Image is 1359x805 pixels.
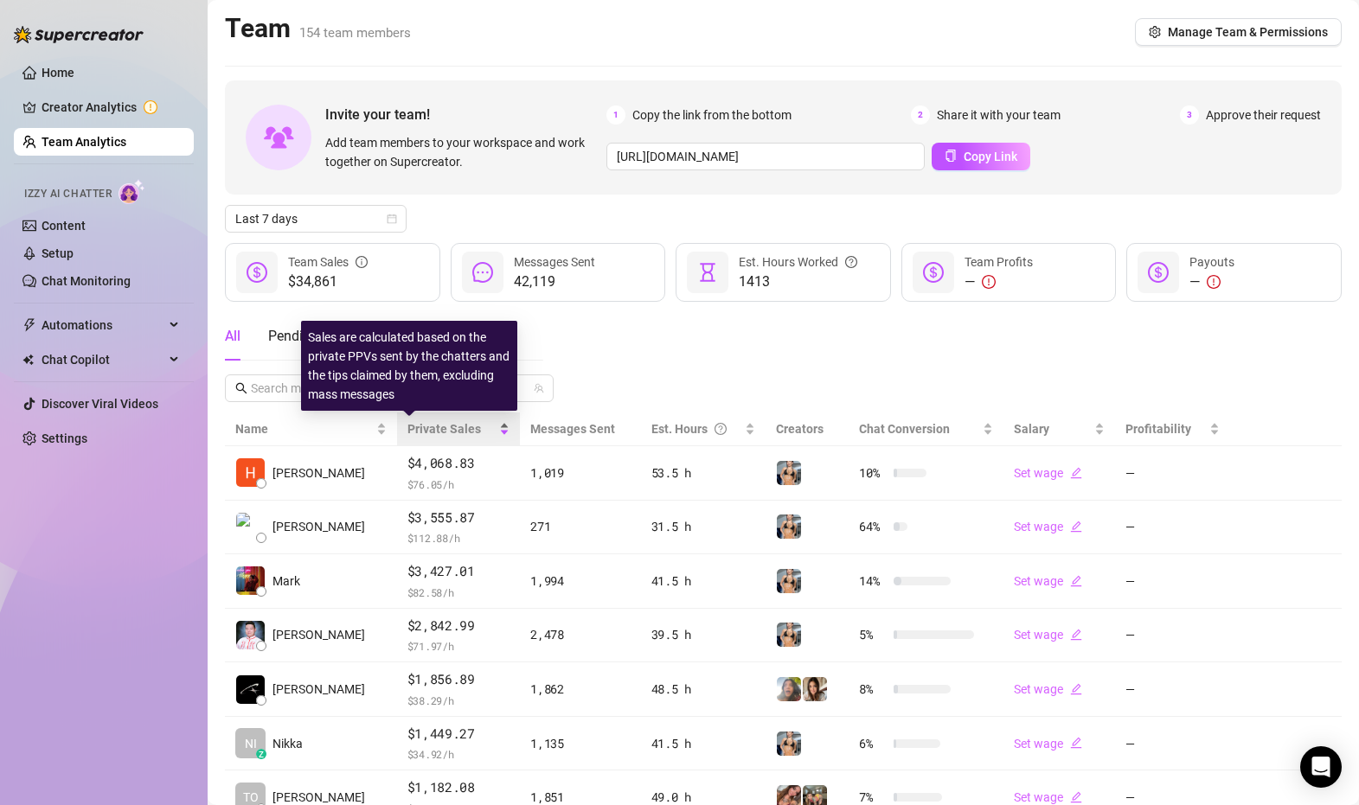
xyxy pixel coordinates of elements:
span: Manage Team & Permissions [1168,25,1328,39]
span: $ 71.97 /h [407,637,510,655]
span: $3,555.87 [407,508,510,528]
span: [PERSON_NAME] [272,625,365,644]
span: info-circle [356,252,368,272]
span: 3 [1180,105,1199,125]
span: exclamation-circle [982,275,996,289]
div: Pending ( 5 ) [268,326,339,347]
span: message [472,262,493,283]
img: Chat Copilot [22,354,34,366]
a: Creator Analytics exclamation-circle [42,93,180,121]
img: JC Esteban Labi [236,621,265,649]
div: 41.5 h [651,572,756,591]
span: Last 7 days [235,206,396,232]
a: Set wageedit [1014,790,1082,804]
span: 42,119 [514,272,595,292]
span: $2,842.99 [407,616,510,636]
img: logo-BBDzfeDw.svg [14,26,144,43]
td: — [1115,609,1229,663]
span: $ 82.58 /h [407,584,510,601]
div: 1,019 [530,463,630,482]
button: Manage Team & Permissions [1135,18,1342,46]
td: — [1115,662,1229,717]
div: Sales are calculated based on the private PPVs sent by the chatters and the tips claimed by them,... [301,321,517,411]
td: — [1115,501,1229,555]
span: Chat Copilot [42,346,164,374]
span: Payouts [1189,255,1234,269]
span: Invite your team! [325,104,606,125]
span: 6 % [859,734,887,753]
div: — [1189,272,1234,292]
button: Copy Link [932,143,1030,170]
span: [PERSON_NAME] [272,680,365,699]
span: Automations [42,311,164,339]
div: 1,994 [530,572,630,591]
span: Nikka [272,734,303,753]
span: exclamation-circle [1207,275,1221,289]
span: [PERSON_NAME] [272,463,365,482]
a: Home [42,66,74,80]
div: — [965,272,1033,292]
span: edit [1070,791,1082,803]
span: edit [1070,467,1082,479]
span: Mark [272,572,300,591]
a: Setup [42,246,74,260]
div: 1,862 [530,680,630,699]
input: Search members [251,379,393,398]
span: 14 % [859,572,887,591]
div: Open Intercom Messenger [1300,746,1342,788]
a: Settings [42,431,87,445]
span: $4,068.83 [407,453,510,474]
div: 1,135 [530,734,630,753]
div: 31.5 h [651,517,756,536]
a: Set wageedit [1014,737,1082,751]
span: [PERSON_NAME] [272,517,365,536]
img: Holden Seraid [236,458,265,487]
span: question-circle [845,252,857,272]
span: $ 112.88 /h [407,529,510,546]
span: 8 % [859,680,887,699]
a: Set wageedit [1014,574,1082,588]
span: Private Sales [407,422,481,436]
div: Est. Hours Worked [739,252,857,272]
span: copy [945,150,957,162]
span: $1,856.89 [407,669,510,690]
img: Veronica [777,623,801,647]
span: NI [245,734,257,753]
span: Messages Sent [530,422,615,436]
span: Messages Sent [514,255,595,269]
div: 39.5 h [651,625,756,644]
div: All [225,326,240,347]
span: Add team members to your workspace and work together on Supercreator. [325,133,599,171]
span: Approve their request [1206,105,1321,125]
span: 1413 [739,272,857,292]
span: setting [1149,26,1161,38]
span: Copy Link [964,150,1017,163]
div: Team Sales [288,252,368,272]
span: 154 team members [299,25,411,41]
img: Veronica [777,569,801,593]
div: 2,478 [530,625,630,644]
span: $ 34.92 /h [407,745,510,763]
td: — [1115,717,1229,771]
span: Profitability [1125,422,1191,436]
img: Jessica [803,677,827,701]
span: Salary [1014,422,1049,436]
span: dollar-circle [923,262,944,283]
span: 64 % [859,517,887,536]
img: Amira [777,677,801,701]
a: Discover Viral Videos [42,397,158,411]
th: Creators [766,412,849,446]
span: edit [1070,737,1082,749]
a: Set wageedit [1014,466,1082,480]
span: $ 76.05 /h [407,476,510,493]
span: Izzy AI Chatter [24,186,112,202]
span: $3,427.01 [407,561,510,582]
span: search [235,382,247,394]
span: 1 [606,105,625,125]
span: Copy the link from the bottom [632,105,792,125]
div: z [256,749,266,759]
th: Name [225,412,397,446]
span: question-circle [715,419,727,438]
a: Team Analytics [42,135,126,149]
span: 5 % [859,625,887,644]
